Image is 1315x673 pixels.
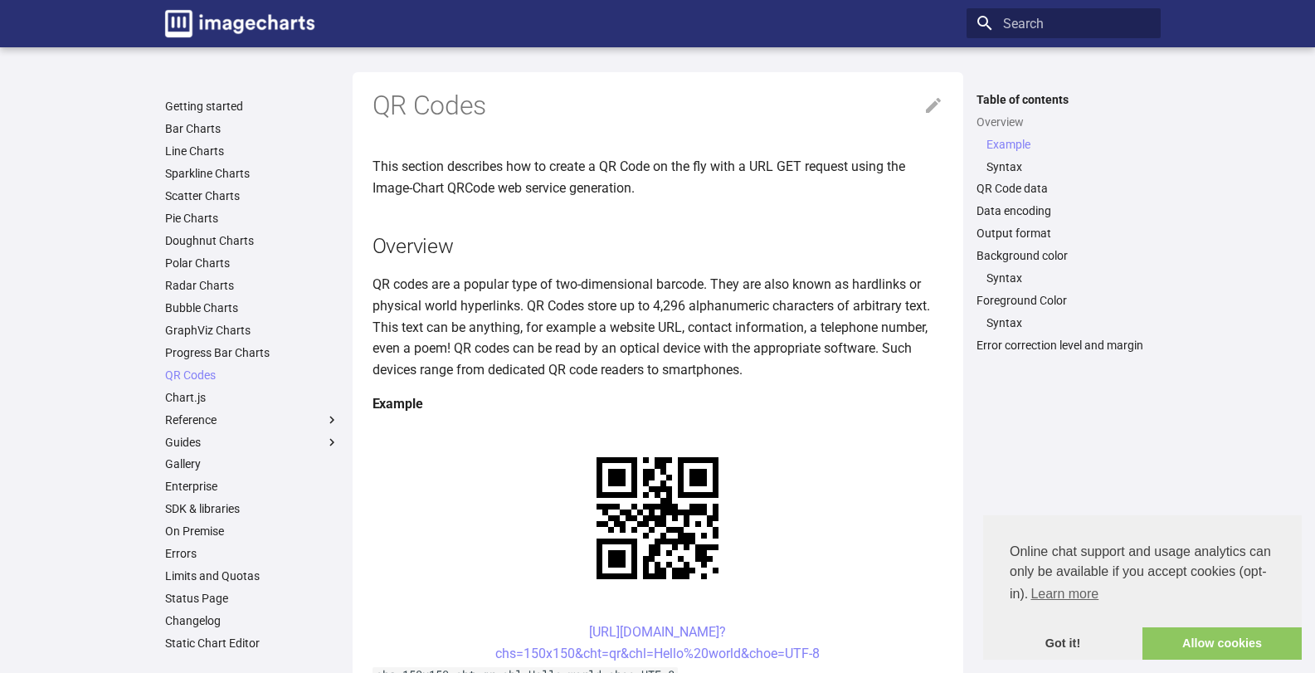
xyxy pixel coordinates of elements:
[373,156,943,198] p: This section describes how to create a QR Code on the fly with a URL GET request using the Image-...
[165,345,339,360] a: Progress Bar Charts
[165,211,339,226] a: Pie Charts
[165,435,339,450] label: Guides
[373,274,943,380] p: QR codes are a popular type of two-dimensional barcode. They are also known as hardlinks or physi...
[165,591,339,606] a: Status Page
[986,271,1151,285] a: Syntax
[977,115,1151,129] a: Overview
[165,412,339,427] label: Reference
[165,144,339,158] a: Line Charts
[165,456,339,471] a: Gallery
[165,479,339,494] a: Enterprise
[165,166,339,181] a: Sparkline Charts
[165,613,339,628] a: Changelog
[1010,542,1275,607] span: Online chat support and usage analytics can only be available if you accept cookies (opt-in).
[986,159,1151,174] a: Syntax
[977,338,1151,353] a: Error correction level and margin
[977,315,1151,330] nav: Foreground Color
[165,10,314,37] img: logo
[165,233,339,248] a: Doughnut Charts
[1142,627,1302,661] a: allow cookies
[165,188,339,203] a: Scatter Charts
[165,636,339,651] a: Static Chart Editor
[373,232,943,261] h2: Overview
[967,92,1161,107] label: Table of contents
[165,368,339,383] a: QR Codes
[165,546,339,561] a: Errors
[983,515,1302,660] div: cookieconsent
[373,89,943,124] h1: QR Codes
[986,137,1151,152] a: Example
[165,300,339,315] a: Bubble Charts
[165,501,339,516] a: SDK & libraries
[158,3,321,44] a: Image-Charts documentation
[967,8,1161,38] input: Search
[567,428,748,608] img: chart
[165,568,339,583] a: Limits and Quotas
[165,323,339,338] a: GraphViz Charts
[986,315,1151,330] a: Syntax
[165,256,339,271] a: Polar Charts
[977,226,1151,241] a: Output format
[967,92,1161,354] nav: Table of contents
[977,203,1151,218] a: Data encoding
[165,390,339,405] a: Chart.js
[977,248,1151,263] a: Background color
[495,624,820,661] a: [URL][DOMAIN_NAME]?chs=150x150&cht=qr&chl=Hello%20world&choe=UTF-8
[977,181,1151,196] a: QR Code data
[977,293,1151,308] a: Foreground Color
[1028,582,1101,607] a: learn more about cookies
[165,121,339,136] a: Bar Charts
[165,99,339,114] a: Getting started
[165,278,339,293] a: Radar Charts
[165,524,339,539] a: On Premise
[977,271,1151,285] nav: Background color
[977,137,1151,174] nav: Overview
[983,627,1142,661] a: dismiss cookie message
[373,393,943,415] h4: Example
